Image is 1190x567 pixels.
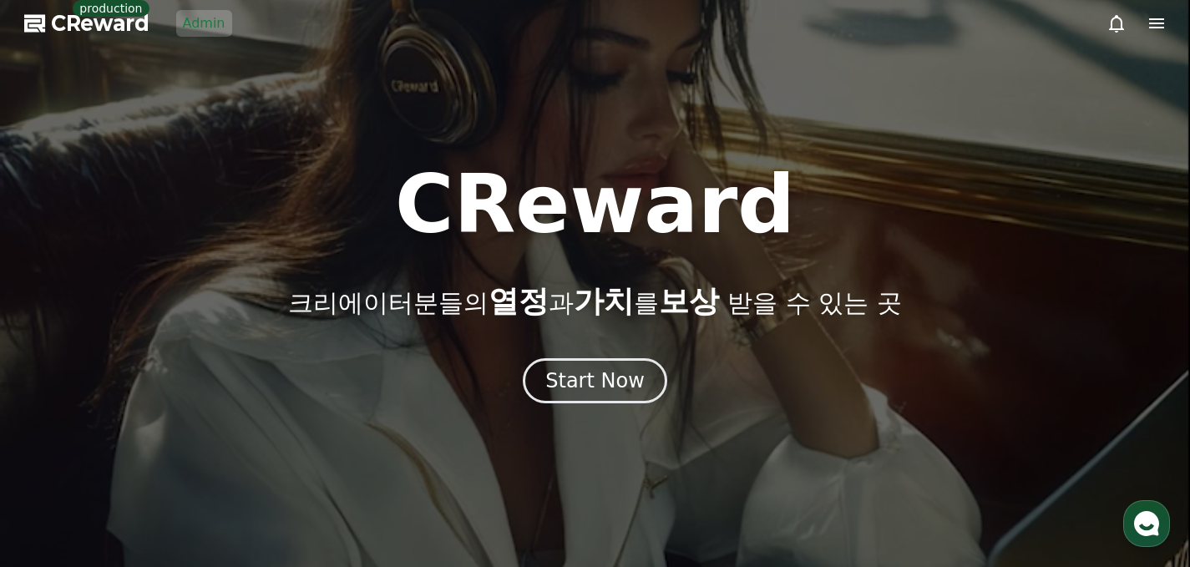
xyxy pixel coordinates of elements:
[176,10,232,37] a: Admin
[574,284,634,318] span: 가치
[395,165,795,245] h1: CReward
[523,358,667,403] button: Start Now
[523,375,667,391] a: Start Now
[489,284,549,318] span: 열정
[659,284,719,318] span: 보상
[24,10,149,37] a: CReward
[545,367,645,394] div: Start Now
[288,285,901,318] p: 크리에이터분들의 과 를 받을 수 있는 곳
[51,10,149,37] span: CReward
